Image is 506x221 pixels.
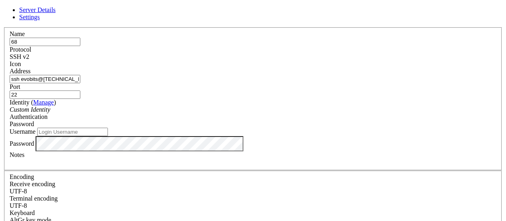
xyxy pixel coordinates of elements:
span: ( ) [31,99,56,106]
label: Authentication [10,113,48,120]
div: Password [10,121,496,128]
input: Login Username [37,128,108,136]
label: Keyboard [10,209,35,216]
span: Password [10,121,34,127]
label: Name [10,30,25,37]
label: Address [10,68,30,74]
span: SSH v2 [10,53,29,60]
div: SSH v2 [10,53,496,60]
input: Port Number [10,90,80,99]
input: Server Name [10,38,80,46]
a: Server Details [19,6,56,13]
label: Icon [10,60,21,67]
div: UTF-8 [10,188,496,195]
label: Notes [10,151,24,158]
span: UTF-8 [10,188,27,195]
input: Host Name or IP [10,75,80,83]
label: Password [10,140,34,147]
i: Custom Identity [10,106,50,113]
label: The default terminal encoding. ISO-2022 enables character map translations (like graphics maps). ... [10,195,58,202]
label: Encoding [10,173,34,180]
label: Username [10,128,36,135]
a: Settings [19,14,40,20]
label: Identity [10,99,56,106]
a: Manage [33,99,54,106]
label: Protocol [10,46,31,53]
div: UTF-8 [10,202,496,209]
div: Custom Identity [10,106,496,113]
span: UTF-8 [10,202,27,209]
label: Set the expected encoding for data received from the host. If the encodings do not match, visual ... [10,181,55,187]
label: Port [10,83,20,90]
